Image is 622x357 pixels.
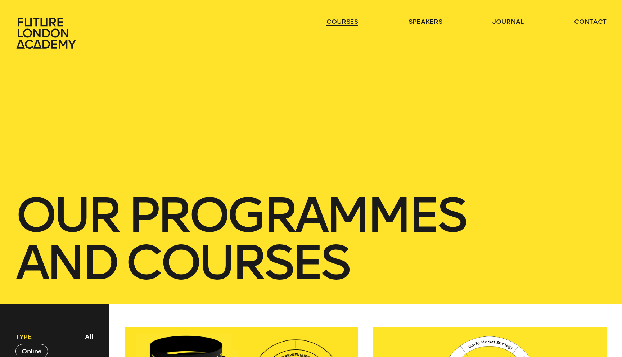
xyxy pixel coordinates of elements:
span: Type [15,333,32,341]
button: All [83,331,95,343]
a: contact [574,17,607,26]
a: speakers [409,17,442,26]
h1: our Programmes and courses [15,191,607,286]
a: courses [326,17,358,26]
a: journal [492,17,524,26]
